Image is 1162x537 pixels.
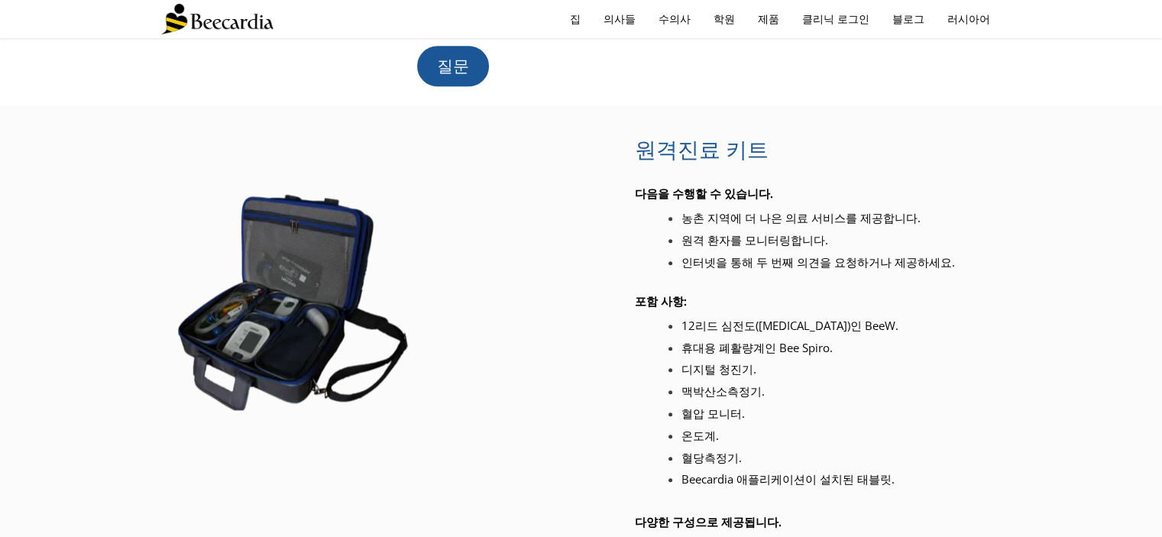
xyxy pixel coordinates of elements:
font: 제품 [758,11,779,26]
font: 러시아어 [947,11,990,26]
font: 집 [570,11,581,26]
font: 온도계. [681,428,719,443]
font: 다음을 수행할 수 있습니다. [635,186,773,201]
a: 의사들 [592,2,647,37]
font: 12리드 심전도([MEDICAL_DATA])인 BeeW. [681,318,898,333]
font: Beecardia 애플리케이션이 설치된 태블릿. [681,471,895,487]
a: 질문 [417,46,489,86]
a: 블로그 [881,2,936,37]
img: 비카르디아 [161,4,274,34]
font: 인터넷을 통해 두 번째 의견을 요청하거나 제공하세요. [681,254,955,270]
font: 클리닉 로그인 [802,11,869,26]
font: 혈압 모니터. [681,406,745,421]
font: 디지털 청진기. [681,361,756,377]
font: 다양한 구성으로 제공됩니다. [635,514,782,529]
font: 포함 사항: [635,293,687,309]
a: 클리닉 로그인 [791,2,881,37]
font: 맥박산소측정기. [681,383,765,399]
font: 휴대용 폐활량계인 Bee Spiro. [681,340,833,355]
font: 농촌 지역에 더 나은 의료 서비스를 제공합니다. [681,210,921,225]
font: 원격진료 키트 [635,134,769,163]
font: 학원 [714,11,735,26]
font: 질문 [437,57,469,75]
a: 제품 [746,2,791,37]
a: 집 [558,2,592,37]
a: 학원 [702,2,746,37]
font: 의사들 [604,11,636,26]
font: 블로그 [892,11,924,26]
a: 수의사 [647,2,702,37]
font: 혈당측정기. [681,450,742,465]
font: 원격 환자를 모니터링합니다. [681,232,828,247]
font: 수의사 [659,11,691,26]
a: 러시아어 [936,2,1002,37]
